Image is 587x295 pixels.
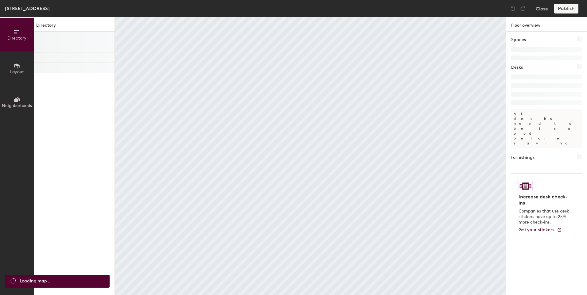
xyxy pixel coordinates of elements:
p: All desks need to be in a pod before saving [511,109,582,148]
img: Redo [520,6,526,12]
span: Neighborhoods [2,103,32,108]
h4: Increase desk check-ins [519,194,571,206]
a: Get your stickers [519,228,562,233]
h1: Floor overview [506,17,587,32]
span: Loading map ... [20,278,52,285]
h1: Spaces [511,36,526,43]
span: Layout [10,69,24,75]
h1: Desks [511,64,523,71]
button: Close [536,4,548,13]
img: Undo [510,6,516,12]
h1: Directory [34,22,115,32]
h1: Furnishings [511,154,535,161]
div: [STREET_ADDRESS] [5,5,50,12]
img: Sticker logo [519,181,533,191]
span: Directory [7,36,26,41]
span: Get your stickers [519,227,554,232]
p: Companies that use desk stickers have up to 25% more check-ins. [519,209,571,225]
canvas: Map [115,17,506,295]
